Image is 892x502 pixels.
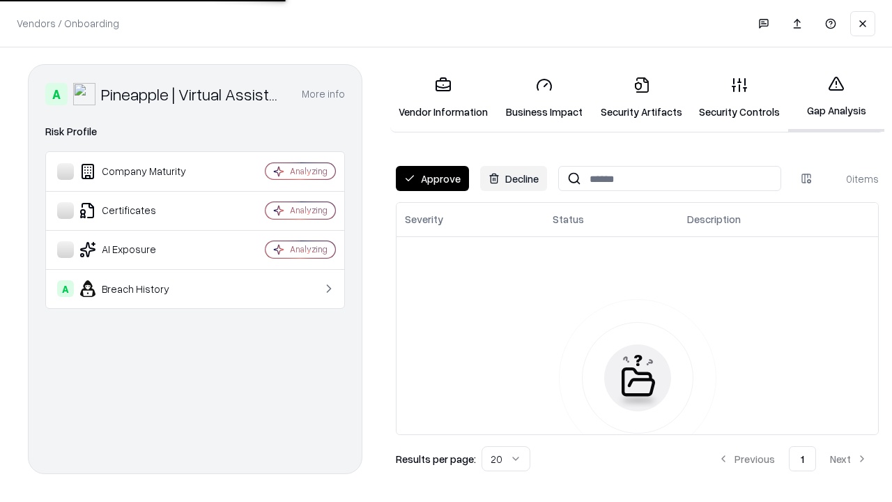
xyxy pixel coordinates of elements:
a: Vendor Information [390,66,496,130]
div: Analyzing [290,204,328,216]
div: Severity [405,212,443,227]
p: Results per page: [396,452,476,466]
div: Breach History [57,280,224,297]
div: Description [687,212,741,227]
div: Status [553,212,584,227]
a: Gap Analysis [788,64,884,132]
div: AI Exposure [57,241,224,258]
div: Pineapple | Virtual Assistant Agency [101,83,285,105]
div: A [45,83,68,105]
button: 1 [789,446,816,471]
p: Vendors / Onboarding [17,16,119,31]
button: Decline [480,166,547,191]
div: Certificates [57,202,224,219]
div: A [57,280,74,297]
div: 0 items [823,172,879,186]
a: Security Artifacts [592,66,691,130]
div: Analyzing [290,165,328,177]
nav: pagination [707,446,879,471]
img: Pineapple | Virtual Assistant Agency [73,83,95,105]
a: Security Controls [691,66,788,130]
button: Approve [396,166,469,191]
button: More info [302,82,345,107]
a: Business Impact [496,66,592,130]
div: Company Maturity [57,163,224,180]
div: Analyzing [290,243,328,255]
div: Risk Profile [45,123,345,140]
